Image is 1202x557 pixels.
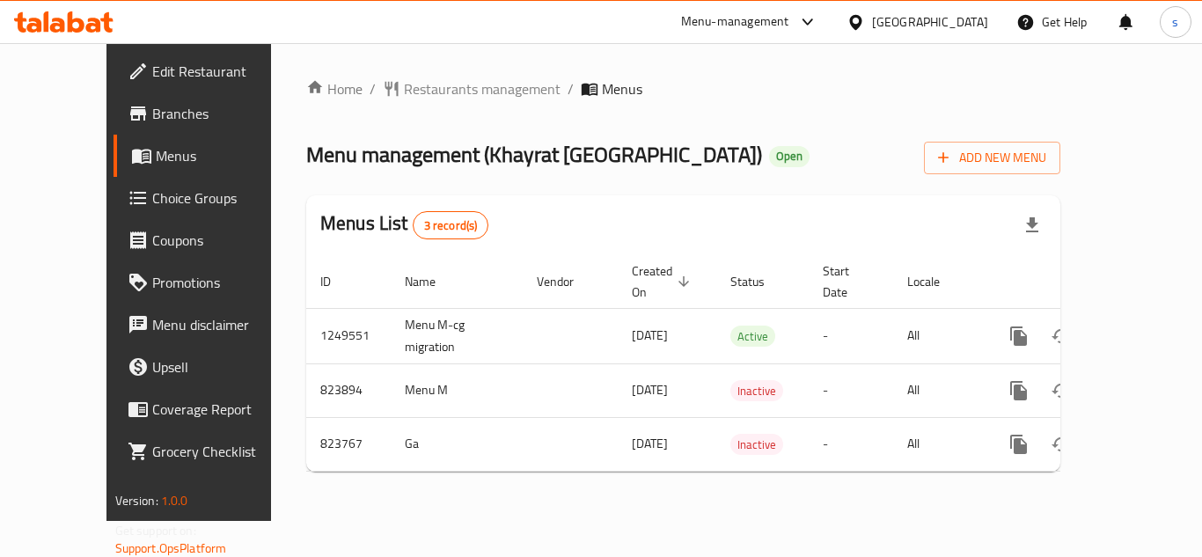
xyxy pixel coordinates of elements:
span: Locale [907,271,963,292]
div: Inactive [730,380,783,401]
span: Get support on: [115,519,196,542]
button: Change Status [1040,423,1082,465]
button: more [998,423,1040,465]
td: 1249551 [306,308,391,363]
span: 3 record(s) [414,217,488,234]
span: Vendor [537,271,597,292]
span: Version: [115,489,158,512]
button: more [998,370,1040,412]
a: Edit Restaurant [114,50,307,92]
span: 1.0.0 [161,489,188,512]
nav: breadcrumb [306,78,1060,99]
a: Upsell [114,346,307,388]
table: enhanced table [306,255,1181,472]
span: Menu disclaimer [152,314,293,335]
a: Restaurants management [383,78,561,99]
button: Change Status [1040,315,1082,357]
span: Active [730,326,775,347]
span: Menu management ( Khayrat [GEOGRAPHIC_DATA] ) [306,135,762,174]
li: / [370,78,376,99]
button: Add New Menu [924,142,1060,174]
span: Promotions [152,272,293,293]
div: [GEOGRAPHIC_DATA] [872,12,988,32]
span: Inactive [730,435,783,455]
span: Add New Menu [938,147,1046,169]
td: Menu M-cg migration [391,308,523,363]
td: All [893,308,984,363]
td: - [809,308,893,363]
span: [DATE] [632,432,668,455]
span: Coverage Report [152,399,293,420]
div: Inactive [730,434,783,455]
div: Total records count [413,211,489,239]
span: [DATE] [632,324,668,347]
h2: Menus List [320,210,488,239]
span: Inactive [730,381,783,401]
a: Home [306,78,363,99]
td: - [809,417,893,471]
span: Choice Groups [152,187,293,209]
td: All [893,363,984,417]
a: Promotions [114,261,307,304]
li: / [568,78,574,99]
span: Open [769,149,810,164]
span: ID [320,271,354,292]
span: Restaurants management [404,78,561,99]
a: Coverage Report [114,388,307,430]
td: 823894 [306,363,391,417]
a: Choice Groups [114,177,307,219]
div: Active [730,326,775,347]
span: s [1172,12,1178,32]
a: Grocery Checklist [114,430,307,473]
a: Menus [114,135,307,177]
span: Start Date [823,260,872,303]
span: Grocery Checklist [152,441,293,462]
span: Branches [152,103,293,124]
td: - [809,363,893,417]
span: Edit Restaurant [152,61,293,82]
td: 823767 [306,417,391,471]
td: All [893,417,984,471]
span: Status [730,271,788,292]
span: Menus [156,145,293,166]
a: Menu disclaimer [114,304,307,346]
span: Created On [632,260,695,303]
div: Export file [1011,204,1053,246]
span: Menus [602,78,642,99]
span: Coupons [152,230,293,251]
a: Coupons [114,219,307,261]
td: Menu M [391,363,523,417]
div: Menu-management [681,11,789,33]
span: [DATE] [632,378,668,401]
button: Change Status [1040,370,1082,412]
span: Upsell [152,356,293,377]
a: Branches [114,92,307,135]
button: more [998,315,1040,357]
td: Ga [391,417,523,471]
div: Open [769,146,810,167]
span: Name [405,271,458,292]
th: Actions [984,255,1181,309]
